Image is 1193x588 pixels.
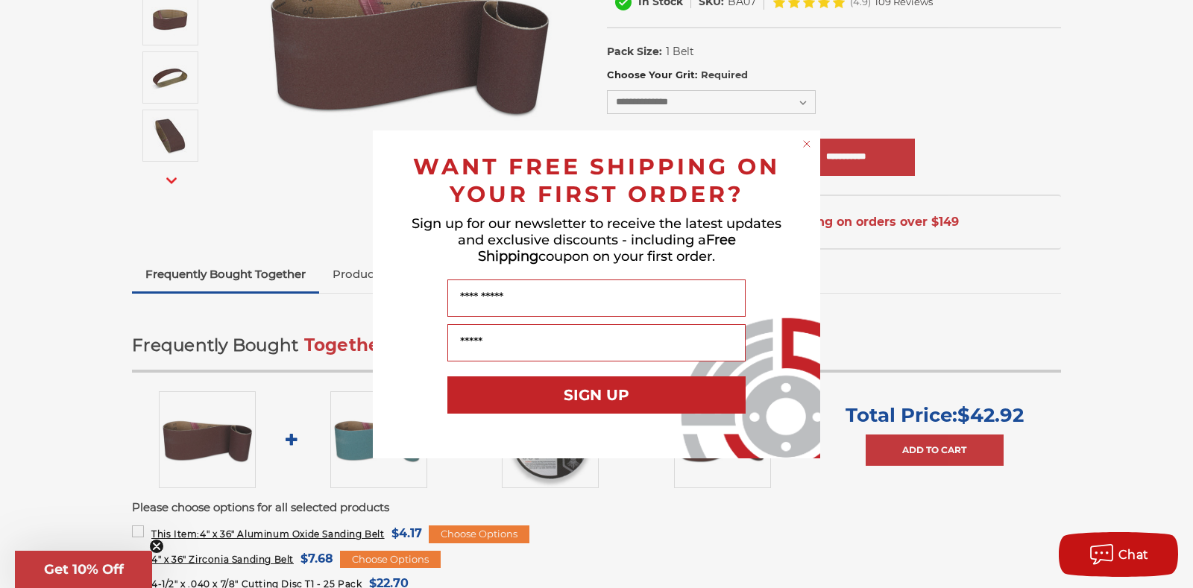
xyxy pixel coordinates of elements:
span: Sign up for our newsletter to receive the latest updates and exclusive discounts - including a co... [412,215,781,265]
button: Chat [1059,532,1178,577]
span: Chat [1118,548,1149,562]
button: SIGN UP [447,376,746,414]
button: Close dialog [799,136,814,151]
span: Free Shipping [478,232,736,265]
span: WANT FREE SHIPPING ON YOUR FIRST ORDER? [413,153,780,208]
